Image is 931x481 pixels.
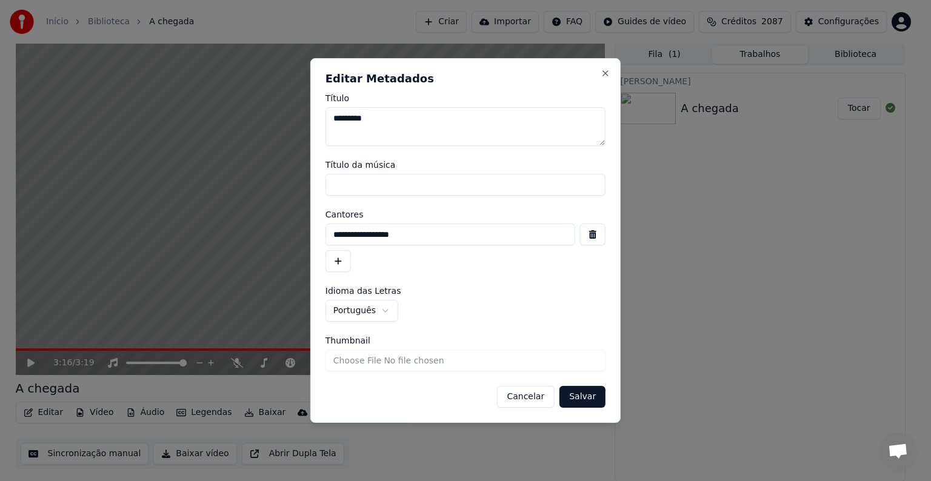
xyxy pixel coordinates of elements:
[325,210,606,219] label: Cantores
[325,287,401,295] span: Idioma das Letras
[496,386,555,408] button: Cancelar
[325,94,606,102] label: Título
[325,336,370,345] span: Thumbnail
[325,161,606,169] label: Título da música
[559,386,606,408] button: Salvar
[325,73,606,84] h2: Editar Metadados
